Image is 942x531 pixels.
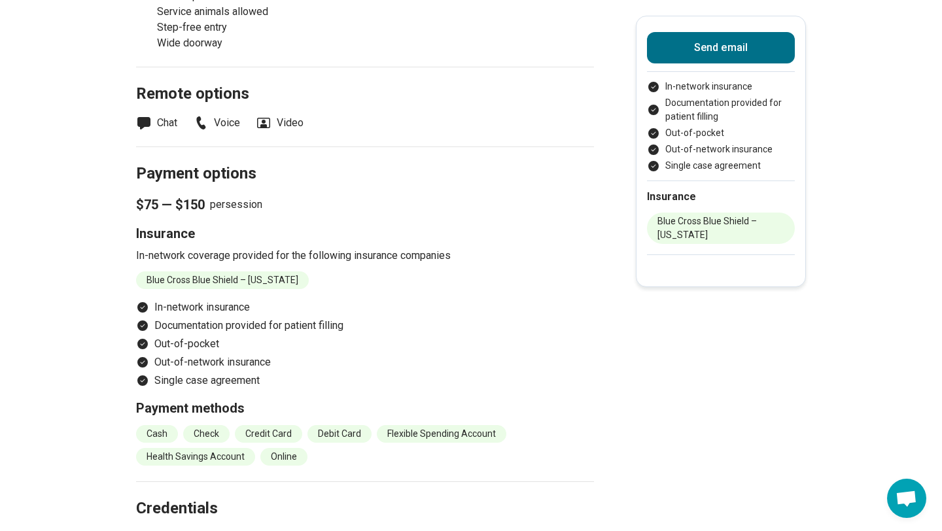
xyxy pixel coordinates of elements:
li: Cash [136,425,178,443]
li: Single case agreement [647,159,795,173]
li: Health Savings Account [136,448,255,466]
li: In-network insurance [647,80,795,94]
li: Single case agreement [136,373,594,388]
h2: Remote options [136,52,594,105]
li: Check [183,425,230,443]
div: Open chat [887,479,926,518]
span: $75 — $150 [136,196,205,214]
li: Documentation provided for patient filling [136,318,594,334]
li: Online [260,448,307,466]
h2: Insurance [647,189,795,205]
li: Flexible Spending Account [377,425,506,443]
h2: Credentials [136,466,594,520]
li: Service animals allowed [157,4,319,20]
li: Out-of-network insurance [136,354,594,370]
p: In-network coverage provided for the following insurance companies [136,248,594,264]
li: Step-free entry [157,20,319,35]
li: Out-of-pocket [647,126,795,140]
h3: Insurance [136,224,594,243]
li: In-network insurance [136,300,594,315]
li: Credit Card [235,425,302,443]
li: Chat [136,115,177,131]
button: Send email [647,32,795,63]
li: Blue Cross Blue Shield – [US_STATE] [647,213,795,244]
ul: Payment options [647,80,795,173]
p: per session [136,196,594,214]
h2: Payment options [136,131,594,185]
li: Voice [193,115,240,131]
li: Documentation provided for patient filling [647,96,795,124]
li: Out-of-network insurance [647,143,795,156]
ul: Payment options [136,300,594,388]
li: Out-of-pocket [136,336,594,352]
li: Blue Cross Blue Shield – [US_STATE] [136,271,309,289]
li: Video [256,115,304,131]
h3: Payment methods [136,399,594,417]
li: Debit Card [307,425,372,443]
li: Wide doorway [157,35,319,51]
